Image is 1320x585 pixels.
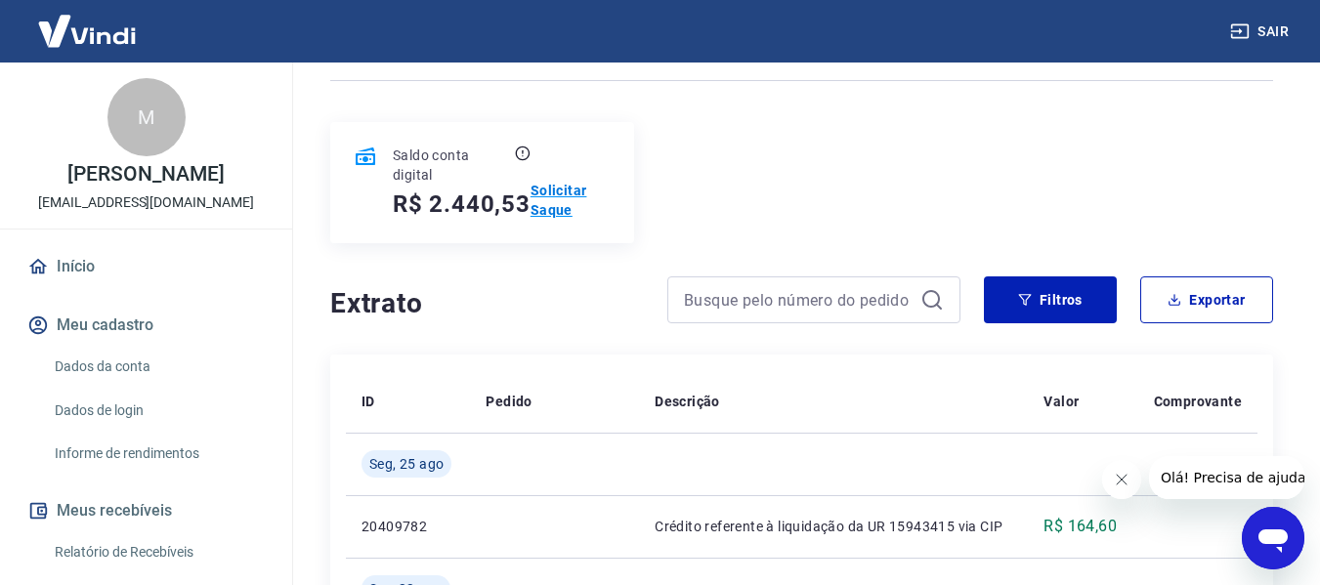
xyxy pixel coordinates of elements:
[486,392,532,411] p: Pedido
[23,1,150,61] img: Vindi
[684,285,913,314] input: Busque pelo número do pedido
[369,454,444,474] span: Seg, 25 ago
[655,517,1012,536] p: Crédito referente à liquidação da UR 15943415 via CIP
[1043,392,1079,411] p: Valor
[655,392,720,411] p: Descrição
[12,14,164,29] span: Olá! Precisa de ajuda?
[1102,460,1141,499] iframe: Fechar mensagem
[330,284,644,323] h4: Extrato
[23,245,269,288] a: Início
[984,276,1117,323] button: Filtros
[362,392,375,411] p: ID
[47,391,269,431] a: Dados de login
[47,532,269,572] a: Relatório de Recebíveis
[1154,392,1242,411] p: Comprovante
[47,347,269,387] a: Dados da conta
[38,192,254,213] p: [EMAIL_ADDRESS][DOMAIN_NAME]
[1043,515,1117,538] p: R$ 164,60
[1242,507,1304,569] iframe: Botão para abrir a janela de mensagens
[393,188,531,220] h5: R$ 2.440,53
[23,489,269,532] button: Meus recebíveis
[393,146,511,185] p: Saldo conta digital
[47,434,269,474] a: Informe de rendimentos
[1149,456,1304,499] iframe: Mensagem da empresa
[1226,14,1297,50] button: Sair
[67,164,224,185] p: [PERSON_NAME]
[107,78,186,156] div: M
[23,304,269,347] button: Meu cadastro
[531,181,611,220] a: Solicitar Saque
[362,517,454,536] p: 20409782
[1140,276,1273,323] button: Exportar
